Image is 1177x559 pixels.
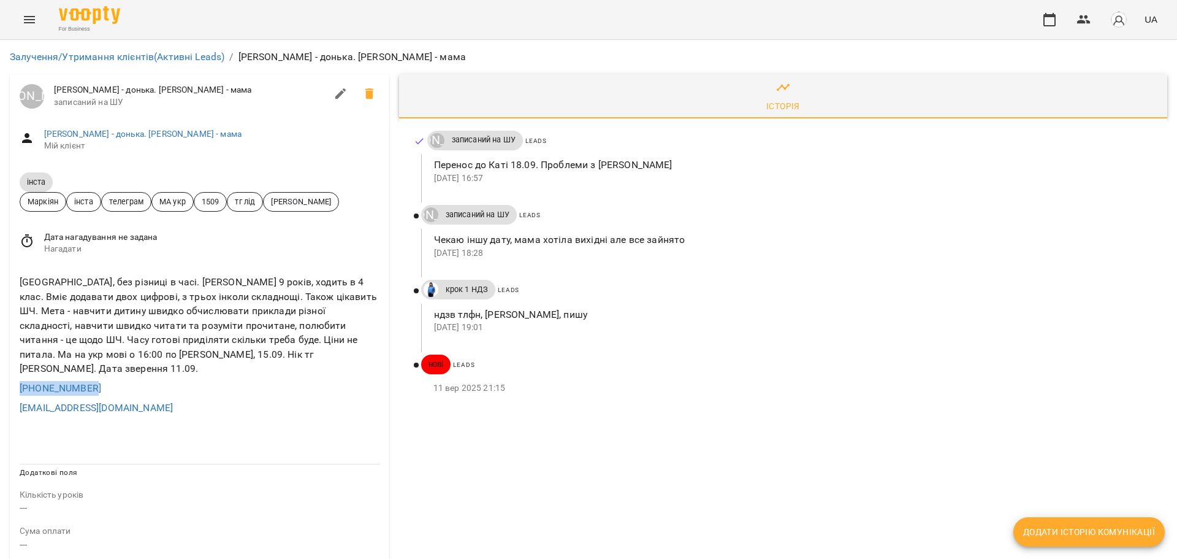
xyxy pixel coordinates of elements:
span: Leads [525,137,547,144]
span: Додати історію комунікації [1023,525,1155,539]
p: [DATE] 16:57 [434,172,1148,185]
img: Voopty Logo [59,6,120,24]
p: --- [20,501,379,515]
p: field-description [20,525,379,538]
a: [PERSON_NAME] [421,207,438,222]
button: Додати історію комунікації [1013,517,1165,547]
span: крок 1 НДЗ [438,284,495,295]
a: [PERSON_NAME] [20,84,44,109]
span: Мій клієнт [44,140,379,152]
a: [PERSON_NAME] - донька. [PERSON_NAME] - мама [44,129,242,139]
p: field-description [20,489,379,501]
p: 11 вер 2025 21:15 [433,382,1148,395]
span: For Business [59,25,120,33]
span: 1509 [194,196,227,207]
a: Дащенко Аня [421,282,438,297]
span: Leads [453,361,474,368]
p: [DATE] 18:28 [434,247,1148,260]
span: МА укр [152,196,193,207]
span: Маркіян [20,196,66,207]
span: [PERSON_NAME] [264,196,338,207]
p: --- [20,538,379,552]
div: Луцук Маркіян [20,84,44,109]
nav: breadcrumb [10,50,1167,64]
img: Дащенко Аня [424,282,438,297]
span: тг лід [227,196,262,207]
button: Menu [15,5,44,34]
div: Історія [766,99,800,114]
p: Перенос до Каті 18.09. Проблеми з [PERSON_NAME] [434,158,1148,172]
a: [PHONE_NUMBER] [20,382,101,394]
span: Дата нагадування не задана [44,231,379,244]
span: Leads [519,212,541,218]
p: [PERSON_NAME] - донька. [PERSON_NAME] - мама [238,50,467,64]
a: [PERSON_NAME] [427,133,444,148]
span: інста [20,177,53,187]
span: Додаткові поля [20,468,77,477]
span: Leads [498,287,519,293]
li: / [229,50,233,64]
span: нові [421,359,451,370]
span: інста [67,196,101,207]
button: UA [1140,8,1162,31]
div: [GEOGRAPHIC_DATA], без різниці в часі. [PERSON_NAME] 9 років, ходить в 4 клас. Вміє додавати двох... [17,272,382,379]
div: Луцук Маркіян [424,207,438,222]
span: записаний на ШУ [444,134,523,145]
span: телеграм [102,196,151,207]
img: avatar_s.png [1110,11,1127,28]
p: Чекаю іншу дату, мама хотіла вихідні але все зайнято [434,233,1148,247]
a: [EMAIL_ADDRESS][DOMAIN_NAME] [20,402,173,414]
p: ндзв тлфн, [PERSON_NAME], пишу [434,307,1148,322]
span: записаний на ШУ [438,209,517,220]
span: записаний на ШУ [54,96,326,109]
span: Нагадати [44,243,379,255]
a: Залучення/Утримання клієнтів(Активні Leads) [10,51,224,63]
span: [PERSON_NAME] - донька. [PERSON_NAME] - мама [54,84,326,96]
div: Луцук Маркіян [430,133,444,148]
p: [DATE] 19:01 [434,322,1148,334]
span: UA [1145,13,1157,26]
